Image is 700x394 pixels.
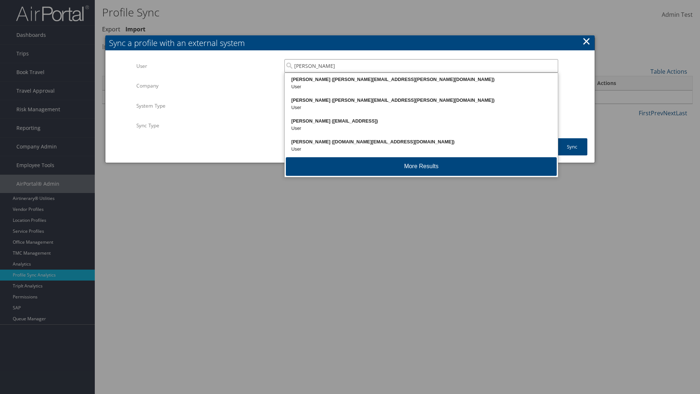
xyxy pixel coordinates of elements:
[136,79,279,93] label: Company
[286,83,557,90] div: User
[286,97,557,104] div: [PERSON_NAME] ([PERSON_NAME][EMAIL_ADDRESS][PERSON_NAME][DOMAIN_NAME])
[136,59,279,73] label: User
[286,76,557,83] div: [PERSON_NAME] ([PERSON_NAME][EMAIL_ADDRESS][PERSON_NAME][DOMAIN_NAME])
[136,119,279,132] label: Sync Type
[582,34,591,49] button: ×
[286,157,557,176] button: More Results
[286,138,557,146] div: [PERSON_NAME] ([DOMAIN_NAME][EMAIL_ADDRESS][DOMAIN_NAME])
[286,117,557,125] div: [PERSON_NAME] ([EMAIL_ADDRESS])
[286,104,557,111] div: User
[136,99,279,113] label: System Type
[286,125,557,132] div: User
[109,37,595,49] div: Sync a profile with an external system
[557,138,587,155] button: Sync
[286,146,557,153] div: User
